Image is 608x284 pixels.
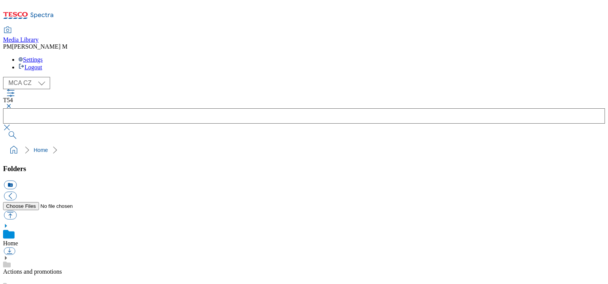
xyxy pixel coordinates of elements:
[8,144,20,156] a: home
[34,147,48,153] a: Home
[12,43,67,50] span: [PERSON_NAME] M
[3,36,39,43] span: Media Library
[3,27,39,43] a: Media Library
[3,43,12,50] span: PM
[3,165,605,173] h3: Folders
[3,143,605,157] nav: breadcrumb
[3,240,18,246] a: Home
[18,56,43,63] a: Settings
[3,268,62,275] a: Actions and promotions
[3,97,13,103] span: T54
[18,64,42,70] a: Logout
